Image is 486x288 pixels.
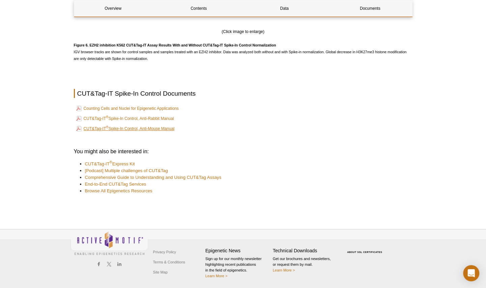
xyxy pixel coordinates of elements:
[74,0,152,17] a: Overview
[106,115,108,119] sup: ®
[463,265,479,281] div: Open Intercom Messenger
[85,167,168,174] a: [Podcast] Multiple challenges of CUT&Tag
[74,148,412,156] h3: You might also be interested in:
[70,229,148,257] img: Active Motif,
[347,251,382,253] a: ABOUT SSL CERTIFICATES
[160,0,238,17] a: Contents
[331,0,409,17] a: Documents
[76,104,179,113] a: Counting Cells and Nuclei for Epigenetic Applications
[340,241,391,256] table: Click to Verify - This site chose Symantec SSL for secure e-commerce and confidential communicati...
[205,248,269,254] h4: Epigenetic News
[85,161,135,167] a: CUT&Tag-IT®Express Kit
[110,160,112,164] sup: ®
[151,257,187,267] a: Terms & Conditions
[74,43,407,61] span: IGV browser tracks are shown for control samples and samples treated with an EZH2 inhibitor. Data...
[205,274,228,278] a: Learn More >
[106,125,108,129] sup: ®
[273,248,337,254] h4: Technical Downloads
[85,174,222,181] a: Comprehensive Guide to Understanding and Using CUT&Tag Assays
[151,267,169,277] a: Site Map
[76,115,174,123] a: CUT&Tag-IT®Spike-In Control, Anti-Rabbit Manual
[74,22,412,35] div: (Click image to enlarge)
[85,188,152,194] a: Browse All Epigenetics Resources
[246,0,323,17] a: Data
[205,256,269,279] p: Sign up for our monthly newsletter highlighting recent publications in the field of epigenetics.
[74,43,276,47] strong: Figure 6. EZH2 inhibition K562 CUT&Tag-IT Assay Results With and Without CUT&Tag-IT Spike-In Cont...
[273,268,295,272] a: Learn More >
[85,181,146,188] a: End-to-End CUT&Tag Services
[74,89,412,98] h2: CUT&Tag-IT Spike-In Control Documents
[273,256,337,273] p: Get our brochures and newsletters, or request them by mail.
[76,125,175,133] a: CUT&Tag-IT®Spike-In Control, Anti-Mouse Manual
[151,247,178,257] a: Privacy Policy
